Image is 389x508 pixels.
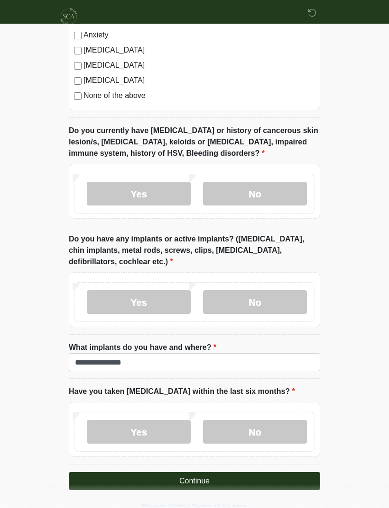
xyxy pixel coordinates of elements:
[203,420,307,444] label: No
[87,182,191,205] label: Yes
[74,62,82,70] input: [MEDICAL_DATA]
[203,290,307,314] label: No
[83,45,315,56] label: [MEDICAL_DATA]
[69,233,320,267] label: Do you have any implants or active implants? ([MEDICAL_DATA], chin implants, metal rods, screws, ...
[74,77,82,85] input: [MEDICAL_DATA]
[69,386,295,397] label: Have you taken [MEDICAL_DATA] within the last six months?
[83,29,315,41] label: Anxiety
[83,90,315,101] label: None of the above
[74,47,82,54] input: [MEDICAL_DATA]
[74,32,82,39] input: Anxiety
[203,182,307,205] label: No
[69,472,320,490] button: Continue
[69,125,320,159] label: Do you currently have [MEDICAL_DATA] or history of cancerous skin lesion/s, [MEDICAL_DATA], keloi...
[74,92,82,100] input: None of the above
[69,342,216,353] label: What implants do you have and where?
[87,290,191,314] label: Yes
[59,7,78,26] img: Skinchic Dallas Logo
[87,420,191,444] label: Yes
[83,60,315,71] label: [MEDICAL_DATA]
[83,75,315,86] label: [MEDICAL_DATA]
